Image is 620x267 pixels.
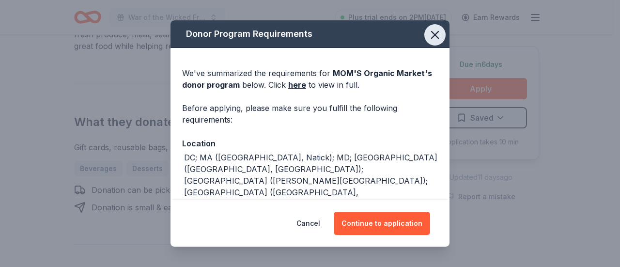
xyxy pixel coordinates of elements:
[334,212,430,235] button: Continue to application
[296,212,320,235] button: Cancel
[170,20,449,48] div: Donor Program Requirements
[182,102,438,126] div: Before applying, please make sure you fulfill the following requirements:
[184,152,438,221] div: DC; MA ([GEOGRAPHIC_DATA], Natick); MD; [GEOGRAPHIC_DATA] ([GEOGRAPHIC_DATA], [GEOGRAPHIC_DATA]);...
[182,67,438,91] div: We've summarized the requirements for below. Click to view in full.
[288,79,306,91] a: here
[182,137,438,150] div: Location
